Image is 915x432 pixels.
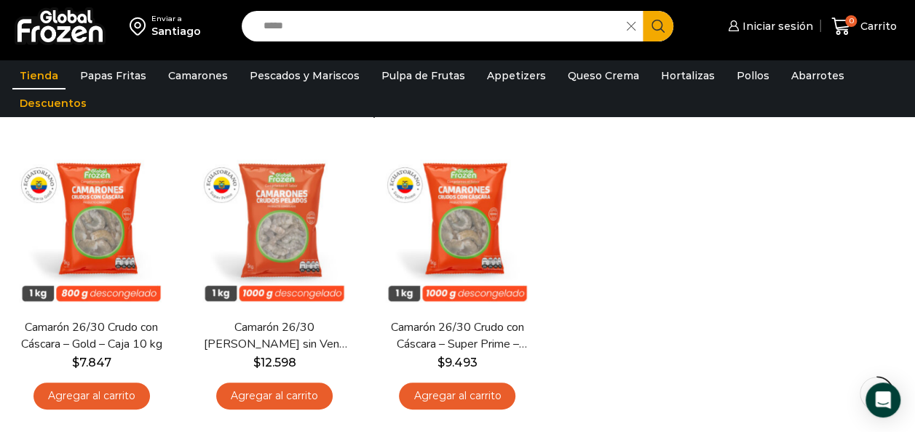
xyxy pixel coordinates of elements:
a: Iniciar sesión [724,12,813,41]
a: Camarón 26/30 [PERSON_NAME] sin Vena – Super Prime – Caja 10 kg [202,319,346,353]
a: Pulpa de Frutas [374,62,472,89]
a: Pollos [729,62,777,89]
a: Camarones [161,62,235,89]
a: 0 Carrito [828,9,900,44]
span: Carrito [857,19,897,33]
a: Pescados y Mariscos [242,62,367,89]
span: $ [253,356,261,369]
a: Camarón 26/30 Crudo con Cáscara – Gold – Caja 10 kg [19,319,164,353]
a: Camarón 26/30 Crudo con Cáscara – Super Prime – Caja 10 kg [385,319,530,353]
bdi: 12.598 [253,356,296,369]
button: Search button [643,11,673,41]
span: 0 [845,15,857,27]
div: Enviar a [151,14,201,24]
span: $ [72,356,79,369]
a: Descuentos [12,89,94,117]
a: Agregar al carrito: “Camarón 26/30 Crudo con Cáscara - Gold - Caja 10 kg” [33,383,150,409]
div: Santiago [151,24,201,39]
span: Iniciar sesión [739,19,813,33]
a: Abarrotes [784,62,852,89]
a: Hortalizas [654,62,722,89]
img: address-field-icon.svg [130,14,151,39]
a: Papas Fritas [73,62,154,89]
span: $ [437,356,445,369]
bdi: 7.847 [72,356,111,369]
div: Open Intercom Messenger [866,383,900,417]
a: Tienda [12,62,66,89]
a: Agregar al carrito: “Camarón 26/30 Crudo Pelado sin Vena - Super Prime - Caja 10 kg” [216,383,333,409]
a: Agregar al carrito: “Camarón 26/30 Crudo con Cáscara - Super Prime - Caja 10 kg” [399,383,515,409]
bdi: 9.493 [437,356,478,369]
a: Queso Crema [561,62,646,89]
a: Appetizers [480,62,553,89]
